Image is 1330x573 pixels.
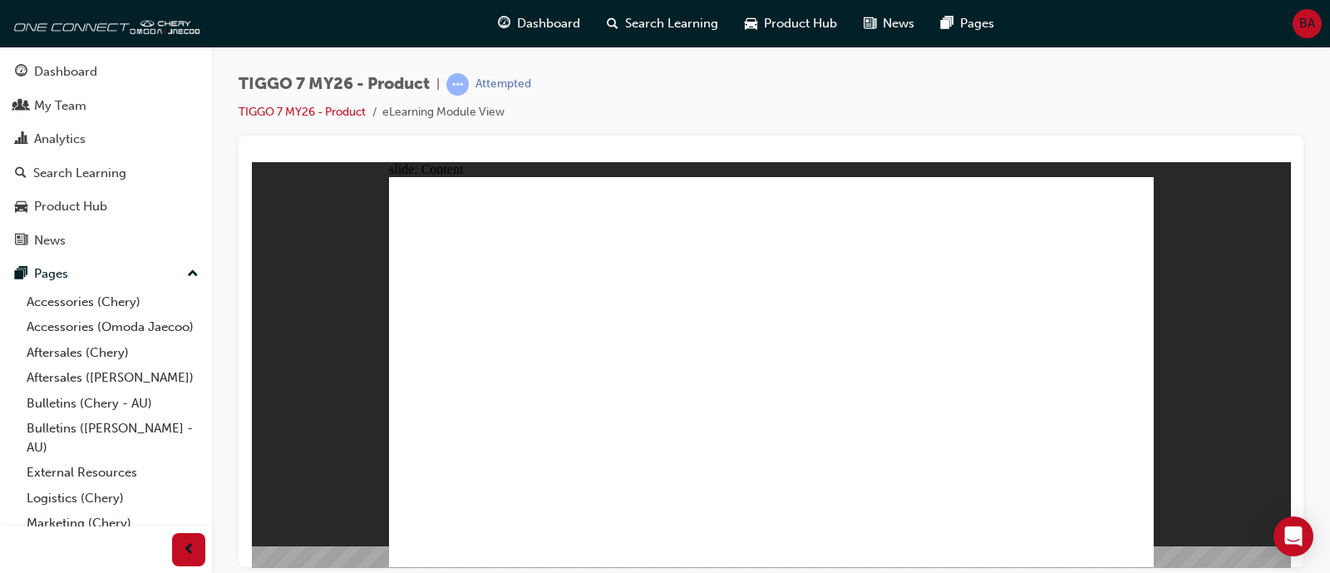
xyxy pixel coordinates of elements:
[20,460,205,486] a: External Resources
[1293,9,1322,38] button: BA
[20,314,205,340] a: Accessories (Omoda Jaecoo)
[7,57,205,87] a: Dashboard
[928,7,1007,41] a: pages-iconPages
[625,14,718,33] span: Search Learning
[764,14,837,33] span: Product Hub
[34,197,107,216] div: Product Hub
[34,96,86,116] div: My Team
[15,132,27,147] span: chart-icon
[7,259,205,289] button: Pages
[1273,516,1313,556] div: Open Intercom Messenger
[960,14,994,33] span: Pages
[1299,14,1315,33] span: BA
[731,7,850,41] a: car-iconProduct Hub
[745,13,757,34] span: car-icon
[15,99,27,114] span: people-icon
[20,340,205,366] a: Aftersales (Chery)
[15,65,27,80] span: guage-icon
[239,105,366,119] a: TIGGO 7 MY26 - Product
[239,75,430,94] span: TIGGO 7 MY26 - Product
[7,124,205,155] a: Analytics
[33,164,126,183] div: Search Learning
[34,231,66,250] div: News
[20,391,205,417] a: Bulletins (Chery - AU)
[7,158,205,189] a: Search Learning
[187,264,199,285] span: up-icon
[15,267,27,282] span: pages-icon
[475,77,531,92] div: Attempted
[8,7,199,40] img: oneconnect
[183,540,195,561] span: prev-icon
[436,75,440,94] span: |
[498,13,510,34] span: guage-icon
[7,91,205,121] a: My Team
[7,191,205,222] a: Product Hub
[20,416,205,460] a: Bulletins ([PERSON_NAME] - AU)
[850,7,928,41] a: news-iconNews
[34,62,97,82] div: Dashboard
[941,13,953,34] span: pages-icon
[15,234,27,249] span: news-icon
[517,14,580,33] span: Dashboard
[382,103,505,122] li: eLearning Module View
[20,486,205,511] a: Logistics (Chery)
[20,289,205,315] a: Accessories (Chery)
[34,264,68,284] div: Pages
[7,53,205,259] button: DashboardMy TeamAnalyticsSearch LearningProduct HubNews
[15,200,27,215] span: car-icon
[864,13,876,34] span: news-icon
[594,7,731,41] a: search-iconSearch Learning
[883,14,914,33] span: News
[20,365,205,391] a: Aftersales ([PERSON_NAME])
[607,13,618,34] span: search-icon
[446,73,469,96] span: learningRecordVerb_ATTEMPT-icon
[20,511,205,536] a: Marketing (Chery)
[485,7,594,41] a: guage-iconDashboard
[7,225,205,256] a: News
[34,130,86,149] div: Analytics
[15,166,27,181] span: search-icon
